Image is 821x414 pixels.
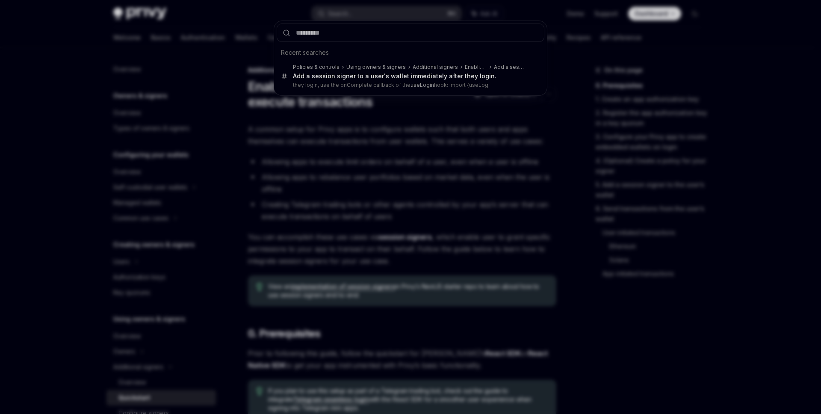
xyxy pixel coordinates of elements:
div: Add a session signer to a user's wallet immediately after they login. [293,72,496,80]
div: Add a session signer to a user's wallet immediately after they login. [494,64,526,71]
b: useLogin [410,82,434,88]
div: Using owners & signers [346,64,406,71]
p: they login, use the onComplete callback of the hook: import {useLog [293,82,526,89]
div: Additional signers [413,64,458,71]
div: Policies & controls [293,64,340,71]
div: Enabling users or servers to execute transactions [465,64,487,71]
span: Recent searches [281,48,329,57]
